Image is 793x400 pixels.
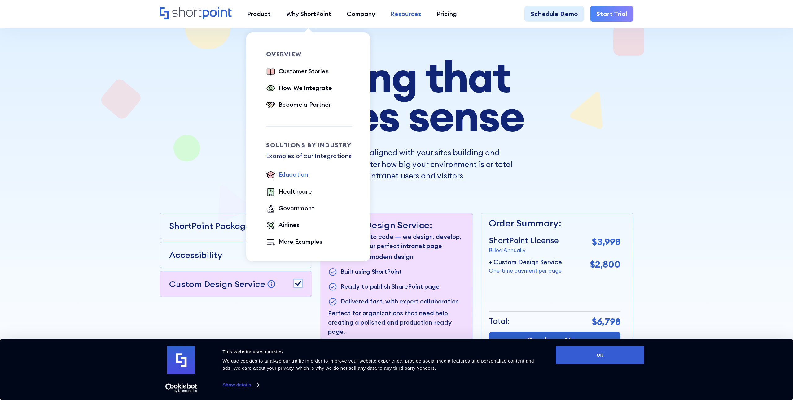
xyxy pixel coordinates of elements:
p: Ready-to-publish SharePoint page [340,282,440,292]
a: More Examples [266,237,322,247]
a: Resources [383,6,429,22]
p: Beautiful, modern design [340,252,413,262]
button: OK [556,346,644,364]
p: ShortPoint pricing is aligned with your sites building and designing needs, no matter how big you... [280,147,513,182]
a: Schedule Demo [524,6,584,22]
div: Why ShortPoint [286,9,331,19]
h1: Pricing that makes sense [222,58,571,135]
p: Built using ShortPoint [340,267,402,277]
p: ShortPoint License [489,235,559,247]
a: How We Integrate [266,83,332,94]
a: Product [239,6,278,22]
p: Custom Design Service: [328,219,465,230]
div: Customer Stories [278,67,329,76]
p: Accessibility [169,248,222,261]
div: Pricing [437,9,457,19]
p: One-time payment per page [489,267,562,275]
div: Become a Partner [278,100,331,109]
a: Government [266,204,314,214]
a: Show details [222,380,259,389]
div: Solutions by Industry [266,142,353,148]
p: Total: [489,316,510,327]
span: We use cookies to analyze our traffic in order to improve your website experience, provide social... [222,358,534,371]
div: Overview [266,51,353,57]
a: Become a Partner [266,100,331,110]
a: Healthcare [266,187,312,197]
a: Start Trial [590,6,633,22]
a: Pricing [429,6,465,22]
p: From concept to code — we design, develop, and deliver your perfect intranet page [328,232,465,251]
img: logo [167,346,195,374]
p: Billed Annually [489,246,559,254]
p: $6,798 [592,315,620,329]
div: Company [347,9,375,19]
div: Government [278,204,314,213]
p: ShortPoint Package [169,219,250,232]
p: + Custom Design Service [489,257,562,267]
a: Customer Stories [266,67,329,77]
div: Airlines [278,220,300,230]
p: Perfect for organizations that need help creating a polished and production-ready page. [328,308,465,336]
p: Custom Design Service [169,278,265,290]
a: Airlines [266,220,300,231]
a: Usercentrics Cookiebot - opens in a new window [154,383,208,393]
div: Product [247,9,271,19]
a: Home [160,7,232,20]
div: More Examples [278,237,322,246]
a: Purchase Now [489,332,620,350]
div: Resources [391,9,421,19]
p: $2,800 [590,257,620,271]
p: Order Summary: [489,216,620,230]
a: Why ShortPoint [278,6,339,22]
a: Education [266,170,308,180]
div: This website uses cookies [222,348,542,355]
div: How We Integrate [278,83,332,92]
a: Company [339,6,383,22]
p: Examples of our Integrations [266,151,353,161]
div: Healthcare [278,187,312,196]
p: $3,998 [592,235,620,249]
p: Delivered fast, with expert collaboration [340,297,459,307]
div: Education [278,170,308,179]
